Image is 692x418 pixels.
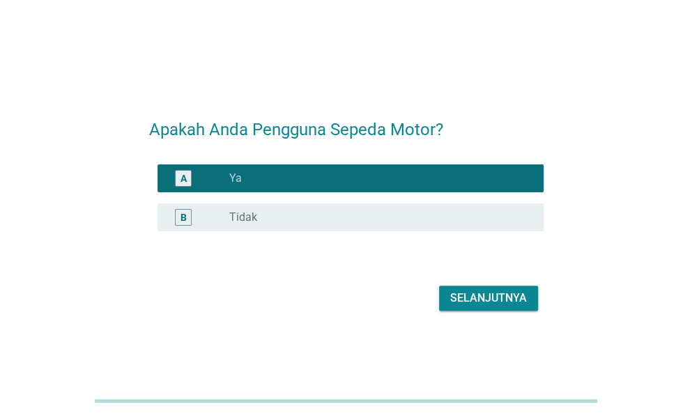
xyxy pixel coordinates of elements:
[450,290,527,307] div: Selanjutnya
[149,103,544,142] h2: Apakah Anda Pengguna Sepeda Motor?
[439,286,538,311] button: Selanjutnya
[229,210,257,224] label: Tidak
[180,210,187,225] div: B
[180,171,187,186] div: A
[229,171,242,185] label: Ya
